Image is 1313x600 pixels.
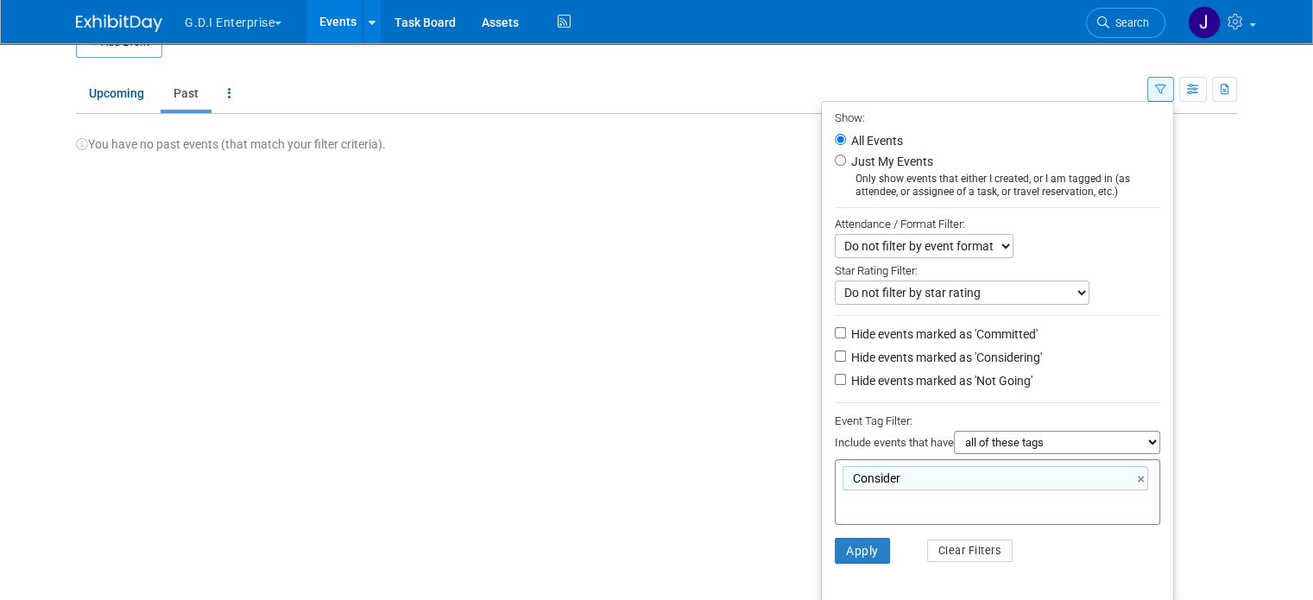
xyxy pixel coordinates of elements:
[76,15,162,32] img: ExhibitDay
[848,153,933,170] label: Just My Events
[835,431,1160,459] div: Include events that have
[848,325,1038,343] label: Hide events marked as 'Committed'
[848,135,903,147] label: All Events
[835,106,1160,128] div: Show:
[849,470,900,487] span: Consider
[848,372,1032,389] label: Hide events marked as 'Not Going'
[835,411,1160,431] div: Event Tag Filter:
[161,77,211,110] a: Past
[76,137,386,151] span: You have no past events (that match your filter criteria).
[76,77,157,110] a: Upcoming
[1188,6,1221,39] img: Jonathan Zargo
[835,173,1160,199] div: Only show events that either I created, or I am tagged in (as attendee, or assignee of a task, or...
[927,540,1013,562] button: Clear Filters
[835,538,890,564] button: Apply
[1109,16,1149,29] span: Search
[1137,470,1148,489] a: ×
[835,258,1160,281] div: Star Rating Filter:
[848,349,1042,366] label: Hide events marked as 'Considering'
[1086,8,1165,38] a: Search
[835,214,1160,234] div: Attendance / Format Filter:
